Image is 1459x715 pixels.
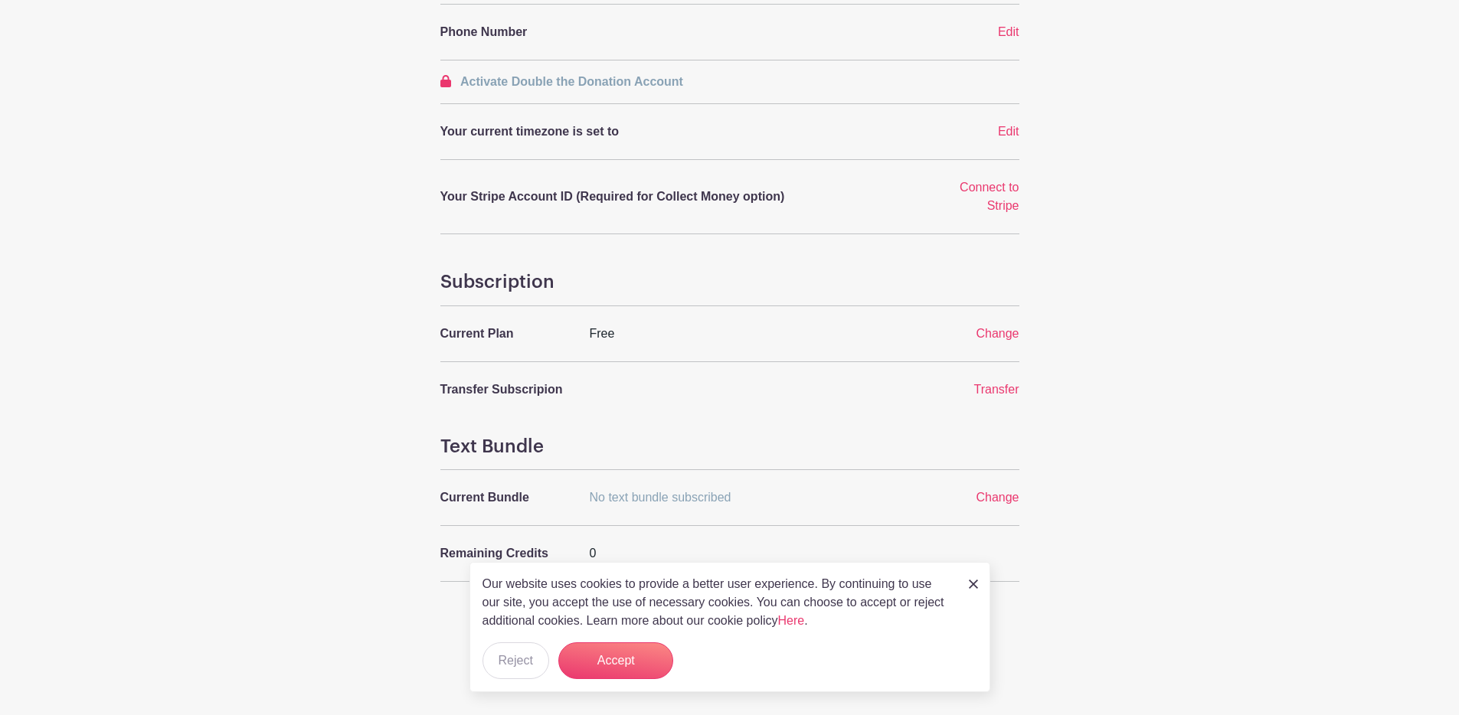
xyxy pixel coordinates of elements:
[581,325,929,343] div: Free
[778,614,805,627] a: Here
[974,383,1019,396] a: Transfer
[440,122,920,141] p: Your current timezone is set to
[440,436,1019,458] h4: Text Bundle
[440,271,1019,293] h4: Subscription
[976,491,1019,504] a: Change
[998,125,1019,138] a: Edit
[969,580,978,589] img: close_button-5f87c8562297e5c2d7936805f587ecaba9071eb48480494691a3f1689db116b3.svg
[998,25,1019,38] a: Edit
[440,380,571,399] p: Transfer Subscripion
[960,181,1019,212] a: Connect to Stripe
[976,327,1019,340] a: Change
[440,188,920,206] p: Your Stripe Account ID (Required for Collect Money option)
[581,544,929,563] div: 0
[440,488,571,507] p: Current Bundle
[440,544,571,563] p: Remaining Credits
[440,325,571,343] p: Current Plan
[483,575,953,630] p: Our website uses cookies to provide a better user experience. By continuing to use our site, you ...
[483,642,549,679] button: Reject
[558,642,673,679] button: Accept
[440,23,571,41] p: Phone Number
[590,491,731,504] span: No text bundle subscribed
[460,75,683,88] span: Activate Double the Donation Account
